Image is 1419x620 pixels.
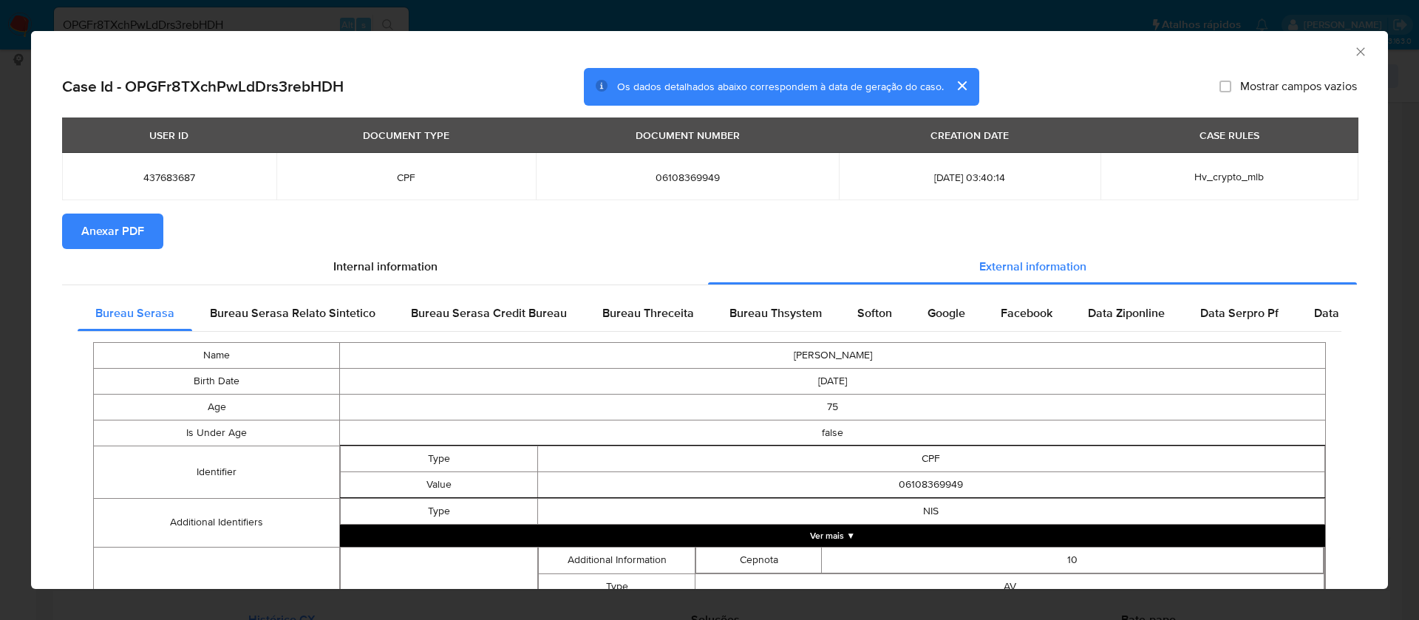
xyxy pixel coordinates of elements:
span: Bureau Serasa Credit Bureau [411,304,567,321]
span: Data Ziponline [1088,304,1165,321]
td: Type [341,498,537,524]
div: CREATION DATE [922,123,1018,148]
div: DOCUMENT TYPE [354,123,458,148]
td: CPF [537,446,1324,471]
button: Fechar a janela [1353,44,1367,58]
td: AV [695,573,1324,599]
td: Name [94,342,340,368]
span: Bureau Threceita [602,304,694,321]
td: Is Under Age [94,420,340,446]
div: DOCUMENT NUMBER [627,123,749,148]
span: Google [928,304,965,321]
td: Value [341,471,537,497]
td: Cepnota [696,547,822,573]
td: Identifier [94,446,340,498]
span: Hv_crypto_mlb [1194,169,1264,184]
td: Type [341,446,537,471]
span: Bureau Serasa Relato Sintetico [210,304,375,321]
span: Data Serpro Pj [1314,304,1392,321]
span: Bureau Thsystem [729,304,822,321]
button: cerrar [944,68,979,103]
span: Os dados detalhados abaixo correspondem à data de geração do caso. [617,79,944,94]
span: 06108369949 [554,171,821,184]
td: 10 [822,547,1324,573]
button: Anexar PDF [62,214,163,249]
td: 75 [340,394,1326,420]
div: USER ID [140,123,197,148]
td: Age [94,394,340,420]
td: [DATE] [340,368,1326,394]
span: Anexar PDF [81,215,144,248]
span: Data Serpro Pf [1200,304,1279,321]
td: Additional Identifiers [94,498,340,547]
td: Birth Date [94,368,340,394]
span: Mostrar campos vazios [1240,79,1357,94]
span: Facebook [1001,304,1052,321]
div: closure-recommendation-modal [31,31,1388,589]
span: Softon [857,304,892,321]
td: Type [538,573,695,599]
span: Internal information [333,258,438,275]
td: NIS [537,498,1324,524]
h2: Case Id - OPGFr8TXchPwLdDrs3rebHDH [62,77,344,96]
td: Additional Information [538,547,695,573]
span: [DATE] 03:40:14 [857,171,1083,184]
span: 437683687 [80,171,259,184]
td: [PERSON_NAME] [340,342,1326,368]
span: External information [979,258,1086,275]
input: Mostrar campos vazios [1219,81,1231,92]
div: Detailed external info [78,296,1341,331]
button: Expand array [340,525,1325,547]
div: Detailed info [62,249,1357,285]
td: false [340,420,1326,446]
span: CPF [294,171,518,184]
td: 06108369949 [537,471,1324,497]
span: Bureau Serasa [95,304,174,321]
div: CASE RULES [1191,123,1268,148]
